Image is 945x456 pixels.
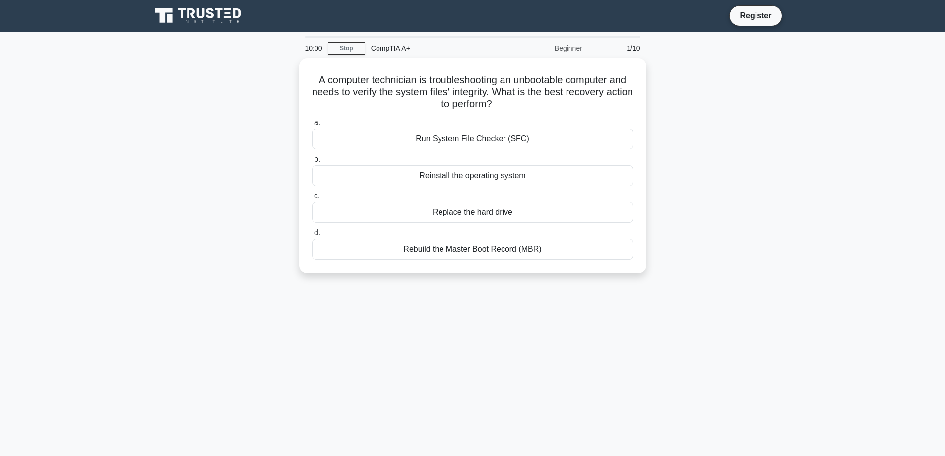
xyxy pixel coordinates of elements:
[328,42,365,55] a: Stop
[299,38,328,58] div: 10:00
[312,202,633,223] div: Replace the hard drive
[502,38,588,58] div: Beginner
[734,9,777,22] a: Register
[314,228,320,237] span: d.
[314,118,320,127] span: a.
[312,129,633,149] div: Run System File Checker (SFC)
[312,165,633,186] div: Reinstall the operating system
[314,155,320,163] span: b.
[365,38,502,58] div: CompTIA A+
[311,74,634,111] h5: A computer technician is troubleshooting an unbootable computer and needs to verify the system fi...
[312,239,633,260] div: Rebuild the Master Boot Record (MBR)
[588,38,646,58] div: 1/10
[314,192,320,200] span: c.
